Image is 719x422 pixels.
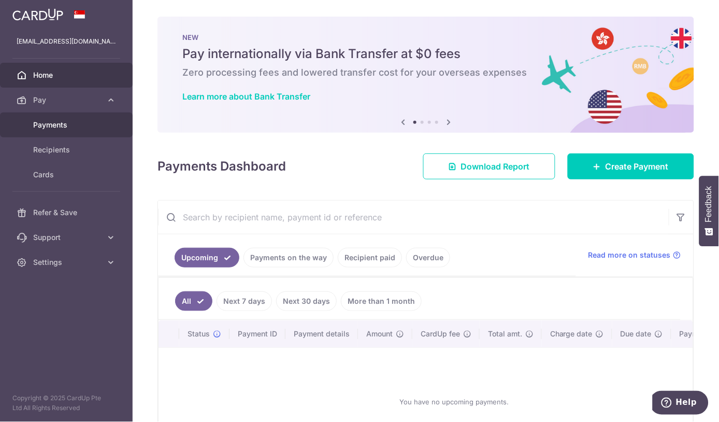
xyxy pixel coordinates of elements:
a: Download Report [423,153,555,179]
span: Payments [33,120,102,130]
a: Overdue [406,248,450,268]
a: Read more on statuses [588,250,681,260]
a: Recipient paid [338,248,402,268]
a: Learn more about Bank Transfer [182,91,310,102]
h4: Payments Dashboard [157,157,286,176]
th: Payment details [285,320,358,347]
a: Create Payment [568,153,694,179]
h6: Zero processing fees and lowered transfer cost for your overseas expenses [182,66,669,79]
span: Amount [366,329,393,339]
a: Next 30 days [276,291,337,311]
span: Total amt. [488,329,522,339]
span: CardUp fee [421,329,460,339]
img: Bank transfer banner [157,17,694,133]
span: Download Report [461,160,530,173]
a: All [175,291,212,311]
p: NEW [182,33,669,41]
span: Due date [621,329,652,339]
span: Charge date [550,329,593,339]
span: Cards [33,170,102,180]
img: CardUp [12,8,63,21]
span: Refer & Save [33,207,102,218]
p: [EMAIL_ADDRESS][DOMAIN_NAME] [17,36,116,47]
span: Pay [33,95,102,105]
span: Home [33,70,102,80]
a: More than 1 month [341,291,422,311]
span: Settings [33,257,102,268]
span: Status [188,329,210,339]
span: Support [33,232,102,243]
button: Feedback - Show survey [699,176,719,246]
span: Read more on statuses [588,250,671,260]
span: Create Payment [606,160,669,173]
input: Search by recipient name, payment id or reference [158,201,669,234]
a: Next 7 days [217,291,272,311]
th: Payment ID [229,320,285,347]
span: Feedback [704,186,714,222]
a: Payments on the way [243,248,334,268]
span: Recipients [33,145,102,155]
a: Upcoming [175,248,239,268]
iframe: Opens a widget where you can find more information [653,391,709,417]
h5: Pay internationally via Bank Transfer at $0 fees [182,46,669,62]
